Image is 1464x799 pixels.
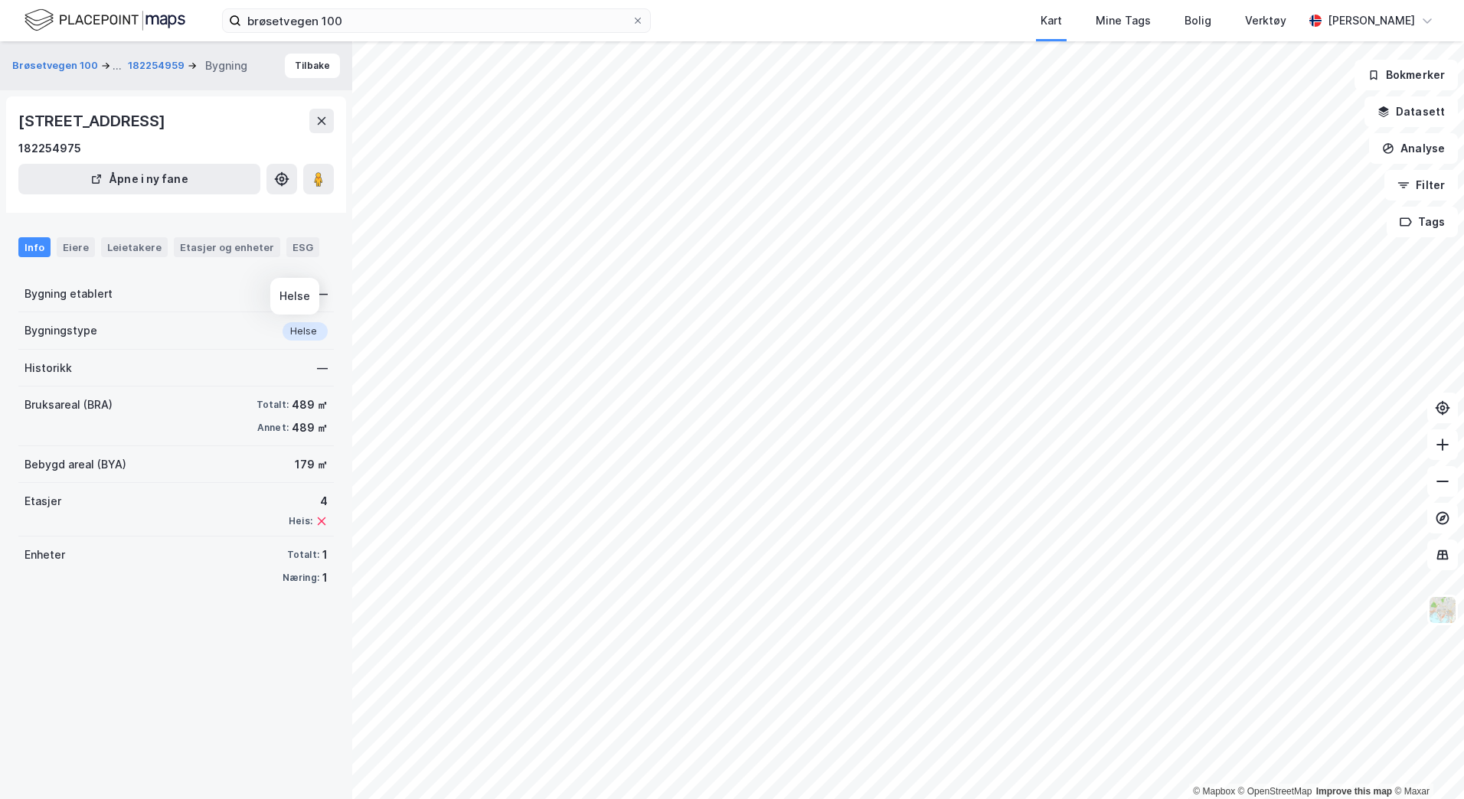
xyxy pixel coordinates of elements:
div: 1 [322,569,328,587]
div: Etasjer og enheter [180,240,274,254]
div: 489 ㎡ [292,396,328,414]
div: Info [18,237,51,257]
div: Kart [1041,11,1062,30]
button: Analyse [1369,133,1458,164]
a: Mapbox [1193,786,1235,797]
iframe: Chat Widget [1387,726,1464,799]
div: Historikk [25,359,72,377]
div: ... [113,57,122,75]
div: Bygningstype [25,321,97,340]
div: 1 [322,546,328,564]
div: — [317,359,328,377]
div: Bolig [1185,11,1211,30]
a: Improve this map [1316,786,1392,797]
button: Filter [1384,170,1458,201]
div: Bygning [205,57,247,75]
div: Verktøy [1245,11,1286,30]
div: Annet: [257,422,289,434]
button: Datasett [1364,96,1458,127]
div: Heis: [289,515,312,527]
img: logo.f888ab2527a4732fd821a326f86c7f29.svg [25,7,185,34]
img: Z [1428,595,1457,625]
div: Totalt: [287,549,319,561]
div: ESG [286,237,319,257]
div: Mine Tags [1096,11,1151,30]
div: Totalt: [257,399,289,411]
div: [PERSON_NAME] [1328,11,1415,30]
div: Bygning etablert [25,285,113,303]
div: Bruksareal (BRA) [25,396,113,414]
div: Bebygd areal (BYA) [25,455,126,474]
button: 182254959 [128,58,188,73]
a: OpenStreetMap [1238,786,1312,797]
div: — [317,285,328,303]
div: 179 ㎡ [295,455,328,474]
div: Leietakere [101,237,168,257]
button: Bokmerker [1355,60,1458,90]
div: 489 ㎡ [292,419,328,437]
div: Etasjer [25,492,61,510]
div: 4 [289,492,328,510]
button: Brøsetvegen 100 [12,57,101,75]
button: Tilbake [285,54,340,78]
div: Næring: [283,572,319,584]
button: Tags [1387,207,1458,237]
div: Eiere [57,237,95,257]
input: Søk på adresse, matrikkel, gårdeiere, leietakere eller personer [241,9,632,32]
div: 182254975 [18,139,81,158]
div: [STREET_ADDRESS] [18,109,168,133]
div: Enheter [25,546,65,564]
button: Åpne i ny fane [18,164,260,194]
